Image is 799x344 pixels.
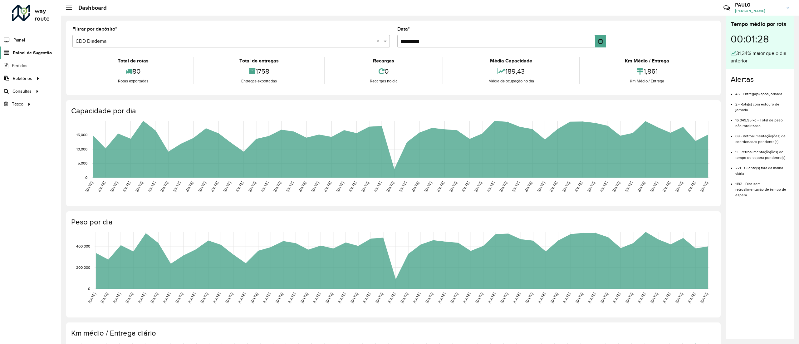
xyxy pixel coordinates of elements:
[262,292,271,304] text: [DATE]
[275,292,284,304] text: [DATE]
[13,50,52,56] span: Painel de Sugestão
[662,181,671,193] text: [DATE]
[185,181,194,193] text: [DATE]
[687,292,696,304] text: [DATE]
[175,292,184,304] text: [DATE]
[735,113,789,129] li: 16.049,95 kg - Total de peso não roteirizado
[375,292,384,304] text: [DATE]
[525,292,534,304] text: [DATE]
[550,292,559,304] text: [DATE]
[235,181,244,193] text: [DATE]
[85,175,87,179] text: 0
[599,181,608,193] text: [DATE]
[137,292,146,304] text: [DATE]
[735,129,789,145] li: 69 - Retroalimentação(ões) de coordenadas pendente(s)
[76,147,87,151] text: 10,000
[336,181,345,193] text: [DATE]
[71,106,714,115] h4: Capacidade por dia
[12,88,32,95] span: Consultas
[377,37,382,45] span: Clear all
[662,292,671,304] text: [DATE]
[210,181,219,193] text: [DATE]
[731,28,789,50] div: 00:01:28
[88,287,90,291] text: 0
[699,181,708,193] text: [DATE]
[135,181,144,193] text: [DATE]
[561,181,571,193] text: [DATE]
[512,292,521,304] text: [DATE]
[612,181,621,193] text: [DATE]
[72,25,117,33] label: Filtrar por depósito
[699,292,708,304] text: [DATE]
[74,57,192,65] div: Total de rotas
[223,181,232,193] text: [DATE]
[399,292,409,304] text: [DATE]
[487,292,496,304] text: [DATE]
[337,292,346,304] text: [DATE]
[735,97,789,113] li: 2 - Rota(s) com estouro de jornada
[237,292,246,304] text: [DATE]
[273,181,282,193] text: [DATE]
[250,292,259,304] text: [DATE]
[71,218,714,227] h4: Peso por dia
[581,65,713,78] div: 1,861
[445,57,577,65] div: Média Capacidade
[445,78,577,84] div: Média de ocupação no dia
[386,181,395,193] text: [DATE]
[411,181,420,193] text: [DATE]
[486,181,495,193] text: [DATE]
[87,292,96,304] text: [DATE]
[735,2,782,8] h3: PAULO
[450,292,459,304] text: [DATE]
[586,181,596,193] text: [DATE]
[160,181,169,193] text: [DATE]
[212,292,221,304] text: [DATE]
[225,292,234,304] text: [DATE]
[72,4,107,11] h2: Dashboard
[13,75,32,82] span: Relatórios
[500,292,509,304] text: [DATE]
[637,181,646,193] text: [DATE]
[122,181,131,193] text: [DATE]
[74,65,192,78] div: 80
[524,181,533,193] text: [DATE]
[300,292,309,304] text: [DATE]
[595,35,606,47] button: Choose Date
[76,244,90,248] text: 400,000
[97,181,106,193] text: [DATE]
[196,65,322,78] div: 1758
[674,292,684,304] text: [DATE]
[445,65,577,78] div: 189,43
[112,292,121,304] text: [DATE]
[76,265,90,269] text: 200,000
[74,78,192,84] div: Rotas exportadas
[311,181,320,193] text: [DATE]
[735,160,789,176] li: 221 - Cliente(s) fora da malha viária
[461,181,470,193] text: [DATE]
[649,292,659,304] text: [DATE]
[196,57,322,65] div: Total de entregas
[248,181,257,193] text: [DATE]
[78,161,87,165] text: 5,000
[312,292,321,304] text: [DATE]
[562,292,571,304] text: [DATE]
[437,292,446,304] text: [DATE]
[731,20,789,28] div: Tempo médio por rota
[575,292,584,304] text: [DATE]
[581,57,713,65] div: Km Médio / Entrega
[397,25,410,33] label: Data
[687,181,696,193] text: [DATE]
[348,181,357,193] text: [DATE]
[731,50,789,65] div: 31,34% maior que o dia anterior
[196,78,322,84] div: Entregas exportadas
[436,181,445,193] text: [DATE]
[110,181,119,193] text: [DATE]
[735,86,789,97] li: 45 - Entrega(s) após jornada
[298,181,307,193] text: [DATE]
[326,57,441,65] div: Recargas
[12,101,23,107] span: Tático
[735,145,789,160] li: 9 - Retroalimentação(ões) de tempo de espera pendente(s)
[720,1,733,15] a: Contato Rápido
[625,292,634,304] text: [DATE]
[624,181,633,193] text: [DATE]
